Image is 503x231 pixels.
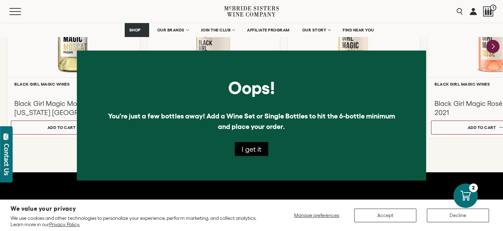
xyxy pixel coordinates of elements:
[49,222,80,227] a: Privacy Policy.
[129,28,141,33] span: SHOP
[10,206,266,212] h2: We value your privacy
[14,82,133,86] h6: Black Girl Magic Wines
[157,28,184,33] span: OUR BRANDS
[14,99,133,117] h3: Black Girl Magic Moscato Frizzanté [US_STATE] [GEOGRAPHIC_DATA]
[294,212,339,218] span: Manage preferences
[354,209,416,222] button: Accept
[125,23,149,37] a: SHOP
[338,23,379,37] a: FIND NEAR YOU
[298,23,335,37] a: OUR STORY
[11,121,136,135] button: Add to cart $14.99
[101,75,402,101] div: Oops!
[427,209,489,222] button: Decline
[490,5,496,11] span: 1
[196,23,239,37] a: JOIN THE CLUB
[48,122,76,132] div: Add to cart
[343,28,374,33] span: FIND NEAR YOU
[9,8,35,15] button: Mobile Menu Trigger
[101,111,402,132] li: You're just a few bottles away! Add a Wine Set or Single Bottles to hit the 6-bottle minimum and ...
[290,209,344,222] button: Manage preferences
[10,215,266,228] p: We use cookies and other technologies to personalize your experience, perform marketing, and coll...
[247,28,290,33] span: AFFILIATE PROGRAM
[486,40,500,53] button: Next
[469,183,478,192] div: 2
[302,28,327,33] span: OUR STORY
[201,28,231,33] span: JOIN THE CLUB
[468,122,496,132] div: Add to cart
[242,23,294,37] a: AFFILIATE PROGRAM
[153,23,193,37] a: OUR BRANDS
[235,142,268,156] button: I get it
[3,144,10,175] div: Contact Us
